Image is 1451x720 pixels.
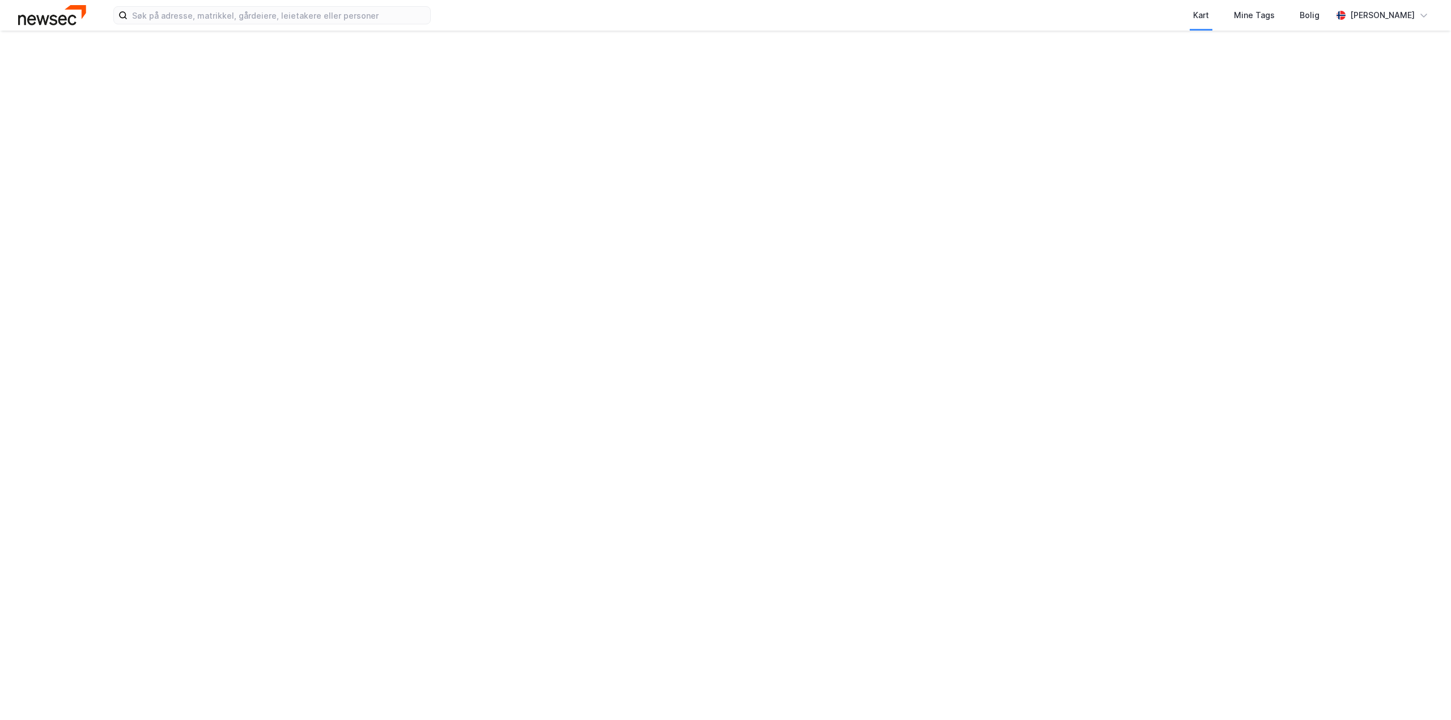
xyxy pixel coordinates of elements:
div: Kart [1193,8,1209,22]
div: Bolig [1300,8,1320,22]
img: newsec-logo.f6e21ccffca1b3a03d2d.png [18,5,86,25]
div: Mine Tags [1234,8,1275,22]
div: [PERSON_NAME] [1350,8,1415,22]
input: Søk på adresse, matrikkel, gårdeiere, leietakere eller personer [128,7,430,24]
